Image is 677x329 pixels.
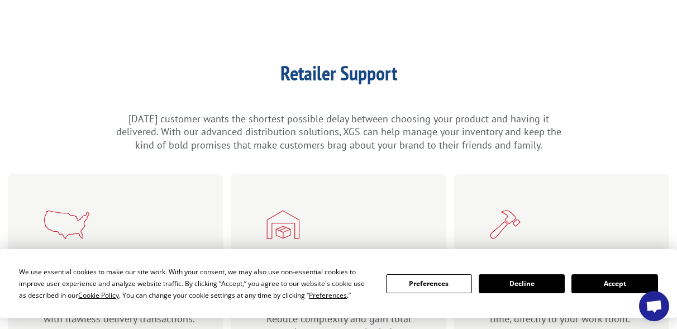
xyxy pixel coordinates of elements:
[639,291,669,321] div: Open chat
[386,274,472,293] button: Preferences
[78,290,119,300] span: Cookie Policy
[309,290,347,300] span: Preferences
[115,63,562,89] h1: Retailer Support
[490,210,521,239] img: XGS_Icon_Installers_Red
[571,274,657,293] button: Accept
[479,274,565,293] button: Decline
[115,112,562,152] p: [DATE] customer wants the shortest possible delay between choosing your product and having it del...
[44,210,89,239] img: xgs-icon-nationwide-reach-red
[19,266,372,301] div: We use essential cookies to make our site work. With your consent, we may also use non-essential ...
[266,210,300,239] img: XGS_Icon_SMBFlooringRetailer_Red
